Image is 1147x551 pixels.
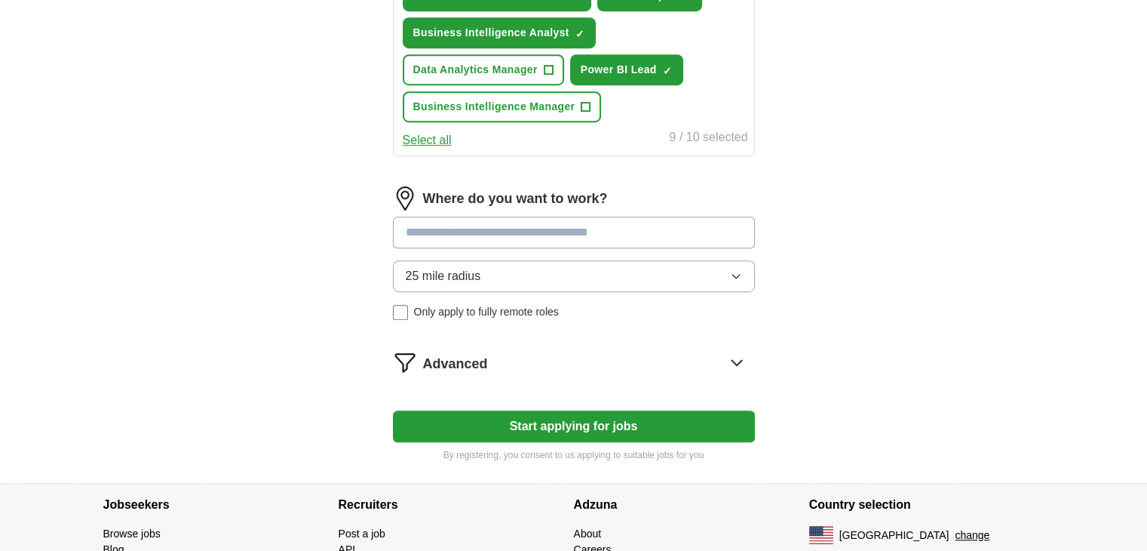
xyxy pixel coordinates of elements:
span: 25 mile radius [406,267,481,285]
button: Business Intelligence Manager [403,91,602,122]
button: Data Analytics Manager [403,54,564,85]
input: Only apply to fully remote roles [393,305,408,320]
span: [GEOGRAPHIC_DATA] [839,528,949,543]
span: ✓ [663,65,672,77]
a: Browse jobs [103,528,161,540]
span: Advanced [423,354,488,374]
label: Where do you want to work? [423,189,608,209]
span: Business Intelligence Analyst [413,25,569,41]
button: Business Intelligence Analyst✓ [403,17,596,48]
p: By registering, you consent to us applying to suitable jobs for you [393,448,755,462]
a: About [574,528,602,540]
button: 25 mile radius [393,260,755,292]
img: location.png [393,186,417,211]
span: Data Analytics Manager [413,62,538,78]
a: Post a job [339,528,385,540]
span: Only apply to fully remote roles [414,304,559,320]
button: Power BI Lead✓ [570,54,683,85]
div: 9 / 10 selected [669,128,747,149]
button: change [955,528,989,543]
img: filter [393,350,417,374]
span: Business Intelligence Manager [413,99,575,115]
button: Start applying for jobs [393,411,755,442]
button: Select all [403,131,452,149]
span: ✓ [575,28,584,40]
h4: Country selection [809,484,1044,526]
img: US flag [809,526,833,544]
span: Power BI Lead [581,62,657,78]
